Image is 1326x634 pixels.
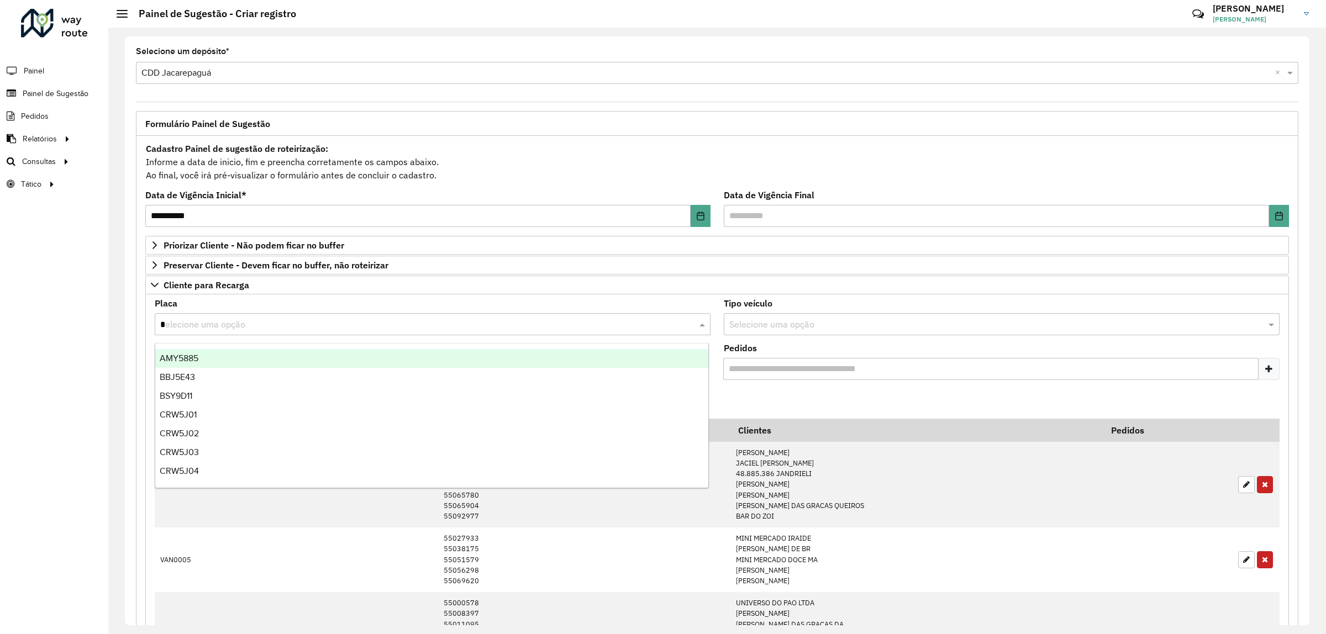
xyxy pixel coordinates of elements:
td: MINI MERCADO IRAIDE [PERSON_NAME] DE BR MINI MERCADO DOCE MA [PERSON_NAME] [PERSON_NAME] [730,527,1103,592]
label: Pedidos [724,341,757,355]
label: Clientes [155,341,188,355]
span: Painel [24,65,44,77]
span: Pedidos [21,110,49,122]
a: Cliente para Recarga [145,276,1289,294]
span: Consultas [22,156,56,167]
span: Tático [21,178,41,190]
span: CRW5J01 [160,410,197,419]
h2: Painel de Sugestão - Criar registro [128,8,296,20]
td: 55027933 55038175 55051579 55056298 55069620 [438,527,730,592]
th: Pedidos [1103,419,1232,442]
label: Placa [155,297,177,310]
a: Preservar Cliente - Devem ficar no buffer, não roteirizar [145,256,1289,274]
a: Priorizar Cliente - Não podem ficar no buffer [145,236,1289,255]
span: BBJ5E43 [160,372,195,382]
span: CRW5J02 [160,429,199,438]
td: VAN0005 [155,527,267,592]
ng-dropdown-panel: Options list [155,343,709,488]
span: Relatórios [23,133,57,145]
span: AMY5885 [160,353,198,363]
span: Formulário Painel de Sugestão [145,119,270,128]
h3: [PERSON_NAME] [1213,3,1296,14]
a: Contato Rápido [1186,2,1210,26]
div: Informe a data de inicio, fim e preencha corretamente os campos abaixo. Ao final, você irá pré-vi... [145,141,1289,182]
span: Preservar Cliente - Devem ficar no buffer, não roteirizar [164,261,388,270]
label: Data de Vigência Final [724,188,814,202]
th: Clientes [730,419,1103,442]
label: Data de Vigência Inicial [145,188,246,202]
span: BSY9D11 [160,391,192,400]
label: Tipo veículo [724,297,772,310]
label: Selecione um depósito [136,45,229,58]
span: [PERSON_NAME] [1213,14,1296,24]
span: Clear all [1275,66,1285,80]
span: Priorizar Cliente - Não podem ficar no buffer [164,241,344,250]
strong: Cadastro Painel de sugestão de roteirização: [146,143,328,154]
span: Cliente para Recarga [164,281,249,289]
button: Choose Date [691,205,711,227]
td: [PERSON_NAME] JACIEL [PERSON_NAME] 48.885.386 JANDRIELI [PERSON_NAME] [PERSON_NAME] [PERSON_NAME]... [730,442,1103,527]
span: CRW5J04 [160,466,199,475]
span: CRW5J03 [160,447,199,457]
button: Choose Date [1269,205,1289,227]
span: Painel de Sugestão [23,88,88,99]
